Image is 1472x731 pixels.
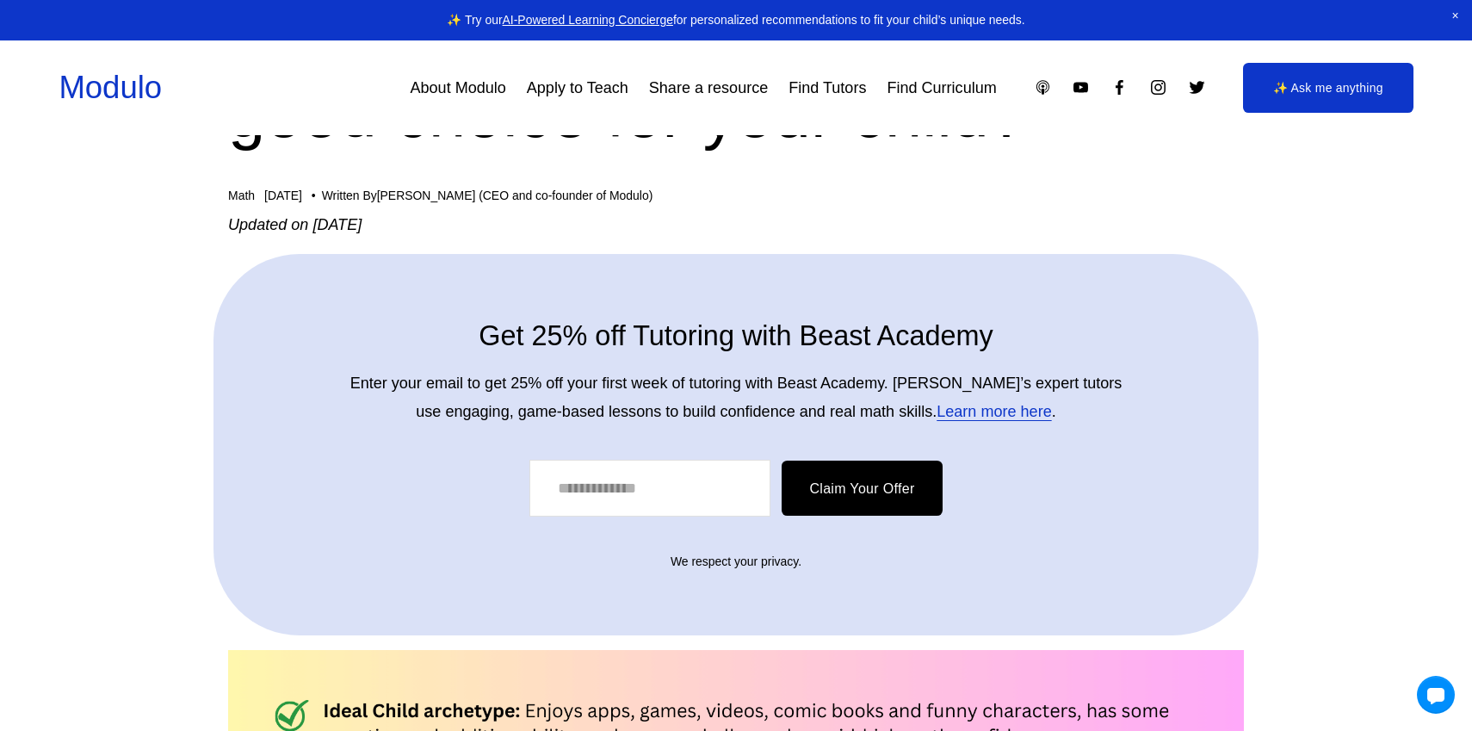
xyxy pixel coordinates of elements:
p: We respect your privacy. [276,551,1196,573]
span: Claim Your Offer [809,481,914,496]
a: About Modulo [410,72,505,103]
p: Enter your email to get 25% off your first week of tutoring with Beast Academy. [PERSON_NAME]’s e... [345,369,1127,425]
div: Written By [322,189,653,203]
a: Find Curriculum [887,72,996,103]
button: Claim Your Offer [782,461,942,516]
a: Facebook [1110,78,1129,96]
a: AI-Powered Learning Concierge [503,13,673,27]
a: Apply to Teach [527,72,628,103]
a: Modulo [59,70,162,105]
a: ✨ Ask me anything [1243,63,1413,113]
a: [PERSON_NAME] (CEO and co-founder of Modulo) [377,189,653,202]
em: Updated on [DATE] [228,216,362,233]
a: Twitter [1188,78,1206,96]
a: Math [228,189,255,202]
h2: Get 25% off Tutoring with Beast Academy [345,317,1127,356]
a: Apple Podcasts [1034,78,1052,96]
a: YouTube [1072,78,1090,96]
span: [DATE] [264,189,302,202]
a: Share a resource [649,72,768,103]
a: Instagram [1149,78,1167,96]
a: Learn more here [937,403,1051,420]
a: Find Tutors [789,72,866,103]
